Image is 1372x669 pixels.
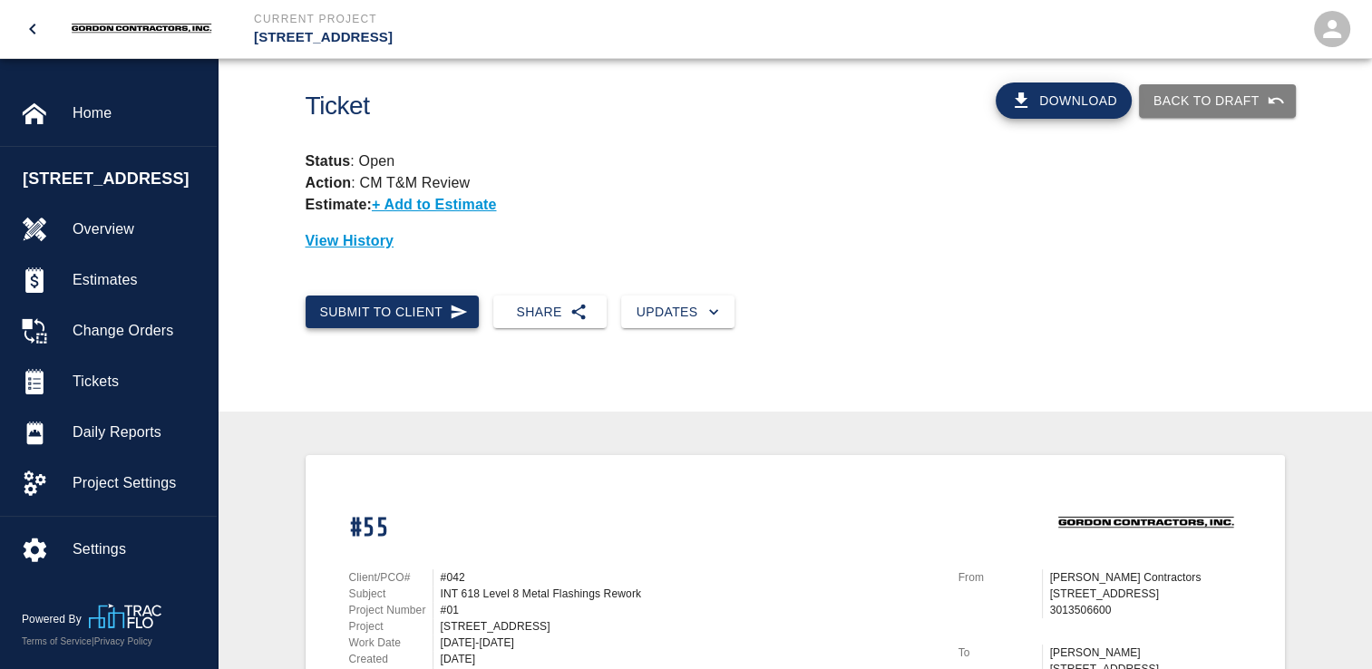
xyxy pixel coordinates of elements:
[306,197,372,212] strong: Estimate:
[349,586,433,602] p: Subject
[306,230,1285,252] p: View History
[441,651,937,667] div: [DATE]
[349,569,433,586] p: Client/PCO#
[958,569,1042,586] p: From
[306,153,351,169] strong: Status
[441,586,937,602] div: INT 618 Level 8 Metal Flashings Rework
[1050,645,1241,661] p: [PERSON_NAME]
[94,636,152,646] a: Privacy Policy
[349,635,433,651] p: Work Date
[349,618,433,635] p: Project
[441,618,937,635] div: [STREET_ADDRESS]
[1139,84,1296,118] button: Back to Draft
[1050,569,1241,586] p: [PERSON_NAME] Contractors
[441,635,937,651] div: [DATE]-[DATE]
[306,150,1285,172] p: : Open
[23,167,208,191] span: [STREET_ADDRESS]
[73,472,202,494] span: Project Settings
[441,602,937,618] div: #01
[958,645,1042,661] p: To
[73,422,202,443] span: Daily Reports
[372,197,497,212] p: + Add to Estimate
[254,11,784,27] p: Current Project
[306,175,352,190] strong: Action
[621,296,735,329] button: Updates
[306,175,471,190] p: : CM T&M Review
[73,371,202,393] span: Tickets
[22,636,92,646] a: Terms of Service
[73,320,202,342] span: Change Orders
[89,604,161,628] img: TracFlo
[1050,602,1241,618] p: 3013506600
[22,611,89,627] p: Powered By
[11,7,54,51] button: open drawer
[349,602,433,618] p: Project Number
[493,296,607,329] button: Share
[1281,582,1372,669] iframe: Chat Widget
[349,513,937,543] h1: #55
[349,651,433,667] p: Created
[1050,586,1241,602] p: [STREET_ADDRESS]
[306,296,480,329] button: Submit to Client
[441,569,937,586] div: #042
[996,82,1132,119] button: Download
[1049,499,1241,548] img: Gordon Contractors
[254,27,784,48] p: [STREET_ADDRESS]
[64,21,218,36] img: Gordon Contractors
[306,92,871,121] h1: Ticket
[73,538,202,560] span: Settings
[92,636,94,646] span: |
[73,102,202,124] span: Home
[73,269,202,291] span: Estimates
[73,218,202,240] span: Overview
